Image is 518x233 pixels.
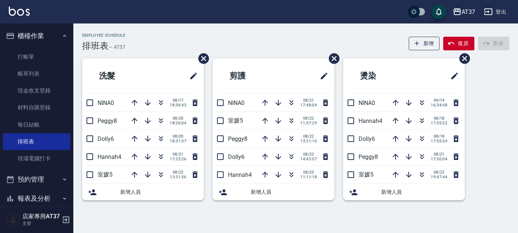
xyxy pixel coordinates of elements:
span: 08/18 [431,116,447,121]
span: 17:48:04 [300,103,317,108]
h6: — AT37 [109,43,125,51]
span: 修改班表的標題 [315,67,328,85]
a: 現金收支登錄 [3,82,70,99]
span: 08/22 [300,116,317,121]
span: NINA0 [98,99,114,106]
span: 新增人員 [120,188,198,196]
span: 16:34:48 [431,103,447,108]
button: AT37 [450,4,478,19]
span: 18:31:57 [170,139,186,143]
span: 17:55:52 [431,121,447,125]
span: 08/21 [300,98,317,103]
span: 11:37:29 [300,121,317,125]
span: 13:31:56 [170,175,186,179]
span: Dolly6 [359,135,375,142]
span: Peggy8 [359,153,378,160]
button: 新增 [409,37,440,50]
span: 室媛5 [98,171,113,178]
span: 08/21 [431,152,447,157]
span: 新增人員 [381,188,459,196]
span: 17:50:04 [431,157,447,161]
span: 室媛5 [228,117,243,124]
span: 08/17 [170,98,186,103]
a: 打帳單 [3,48,70,65]
span: 17:23:26 [170,157,186,161]
span: 修改班表的標題 [446,67,459,85]
span: 11:11:18 [300,175,317,179]
span: 08/22 [431,170,447,175]
span: 19:47:44 [431,175,447,179]
span: 17:55:54 [431,139,447,143]
h5: 店家專用AT37 [22,213,60,220]
div: AT37 [462,7,475,17]
h2: 剪護 [218,63,286,89]
span: 08/20 [170,116,186,121]
span: 08/22 [300,152,317,157]
img: Logo [9,7,30,16]
span: 08/20 [170,134,186,139]
div: 新增人員 [343,184,465,200]
div: 新增人員 [213,184,334,200]
span: 14:43:57 [300,157,317,161]
a: 帳單列表 [3,65,70,82]
div: 新增人員 [82,184,204,200]
button: 登出 [481,5,509,19]
span: Hannah4 [359,117,382,124]
span: 04/14 [431,98,447,103]
span: Peggy8 [98,117,117,124]
span: Dolly6 [228,153,245,160]
span: 室媛5 [359,171,374,178]
span: 刪除班表 [454,48,471,69]
span: 13:21:10 [300,139,317,143]
span: NINA0 [359,99,375,106]
h3: 排班表 [82,41,109,51]
h2: 洗髮 [88,63,155,89]
span: Peggy8 [228,135,247,142]
span: 修改班表的標題 [185,67,198,85]
span: NINA0 [228,99,245,106]
span: 08/18 [431,134,447,139]
span: 刪除班表 [193,48,210,69]
span: 08/21 [170,152,186,157]
a: 每日結帳 [3,116,70,133]
button: 櫃檯作業 [3,26,70,45]
a: 現場電腦打卡 [3,150,70,167]
span: 18:36:43 [170,103,186,108]
span: 08/22 [300,134,317,139]
span: 08/23 [300,170,317,175]
img: Person [6,212,21,227]
h2: Employee Schedule [82,33,126,38]
span: Dolly6 [98,135,114,142]
p: 主管 [22,220,60,227]
span: Hannah4 [98,153,121,160]
a: 排班表 [3,133,70,150]
button: 復原 [443,37,474,50]
h2: 燙染 [349,63,416,89]
button: 預約管理 [3,170,70,189]
span: 新增人員 [251,188,328,196]
span: 08/22 [170,170,186,175]
span: 18:26:04 [170,121,186,125]
span: 刪除班表 [323,48,341,69]
button: 報表及分析 [3,189,70,208]
a: 材料自購登錄 [3,99,70,116]
span: Hannah4 [228,171,252,178]
button: save [431,4,446,19]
